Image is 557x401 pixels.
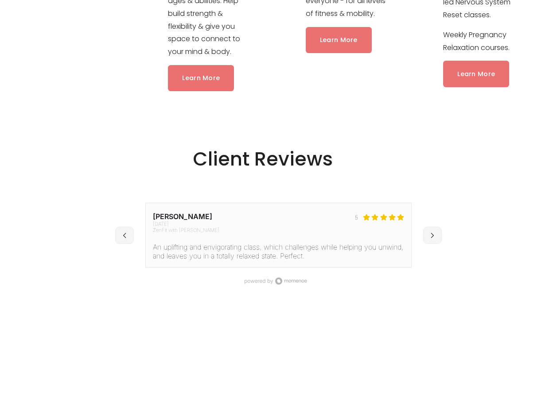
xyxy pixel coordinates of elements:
a: Learn More [306,27,372,53]
a: Learn More [443,61,509,87]
span: ZenFit with [PERSON_NAME] [153,227,219,233]
span: 5 [355,214,362,235]
a: Learn More [168,65,234,91]
p: Weekly Pregnancy Relaxation courses. [443,29,526,54]
span: [DATE] [153,221,219,227]
span: [PERSON_NAME] [153,212,219,221]
h2: Client Reviews [193,147,364,171]
span: An uplifting and envigorating class, which challenges while helping you unwind, and leaves you in... [153,243,403,260]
